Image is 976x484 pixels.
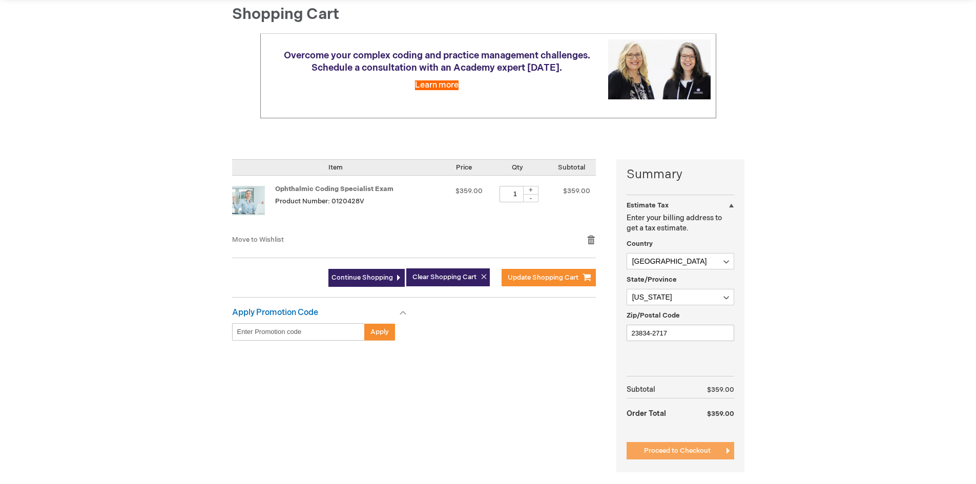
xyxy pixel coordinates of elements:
span: Product Number: 0120428V [275,197,364,205]
span: Overcome your complex coding and practice management challenges. Schedule a consultation with an ... [284,50,590,73]
strong: Order Total [627,404,666,422]
span: $359.00 [707,410,734,418]
span: Qty [512,163,523,172]
div: + [523,186,538,195]
span: $359.00 [563,187,590,195]
input: Enter Promotion code [232,323,365,341]
span: Zip/Postal Code [627,311,680,320]
span: Price [456,163,472,172]
button: Proceed to Checkout [627,442,734,459]
input: Qty [500,186,530,202]
span: Proceed to Checkout [644,447,711,455]
button: Clear Shopping Cart [406,268,490,286]
button: Update Shopping Cart [502,269,596,286]
span: Subtotal [558,163,585,172]
div: - [523,194,538,202]
span: State/Province [627,276,677,284]
button: Apply [364,323,395,341]
span: Continue Shopping [331,273,393,282]
a: Ophthalmic Coding Specialist Exam [275,185,393,193]
a: Ophthalmic Coding Specialist Exam [232,186,275,225]
a: Learn more [415,80,459,90]
span: Item [328,163,343,172]
span: $359.00 [707,386,734,394]
th: Subtotal [627,382,688,398]
strong: Estimate Tax [627,201,669,209]
strong: Summary [627,166,734,183]
span: Country [627,240,653,248]
strong: Apply Promotion Code [232,308,318,318]
p: Enter your billing address to get a tax estimate. [627,213,734,234]
span: Clear Shopping Cart [412,273,476,281]
span: $359.00 [455,187,483,195]
span: Shopping Cart [232,5,339,24]
span: Update Shopping Cart [508,273,578,282]
span: Apply [370,328,389,336]
img: Ophthalmic Coding Specialist Exam [232,186,265,219]
img: Schedule a consultation with an Academy expert today [608,39,711,99]
a: Move to Wishlist [232,236,284,244]
a: Continue Shopping [328,269,405,287]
